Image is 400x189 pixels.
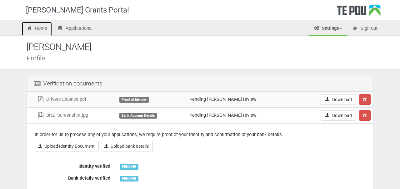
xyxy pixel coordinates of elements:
a: Download [321,94,356,105]
td: Pending [PERSON_NAME] review [187,92,293,108]
div: Proof of Identity [119,97,149,103]
div: Verification documents [27,76,373,92]
div: PENDING [120,164,138,170]
div: Bank Account Details [119,113,157,119]
a: Applications [52,22,96,36]
a: Upload bank details [101,141,153,151]
a: Sign out [347,22,382,36]
div: Profile [27,55,383,61]
label: Identity verified [30,161,115,170]
label: Bank details verified [30,173,115,181]
a: Download [321,110,356,121]
a: BNZ_Screenshot.jpg [37,112,88,118]
a: Drivers Licence.pdf [37,96,86,102]
a: Settings [309,22,347,36]
p: In order for us to process any of your applications, we require proof of your identity and confir... [35,131,365,138]
a: Home [22,22,52,36]
div: [PERSON_NAME] [27,40,383,54]
a: Upload Identity Document [35,141,99,151]
div: Te Pou Logo [337,4,381,20]
td: Pending [PERSON_NAME] review [187,107,293,123]
div: PENDING [120,176,138,181]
